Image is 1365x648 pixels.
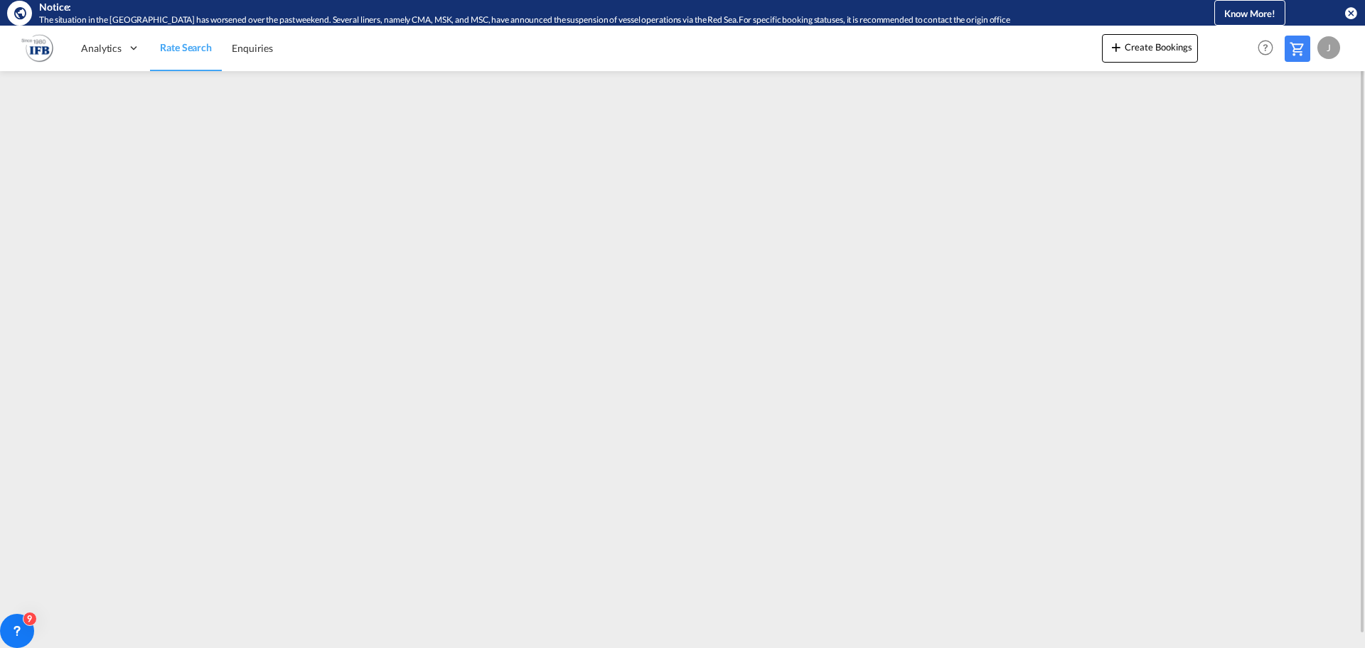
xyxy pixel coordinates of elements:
span: Help [1253,36,1278,60]
div: Analytics [71,25,150,71]
a: Enquiries [222,25,283,71]
button: icon-close-circle [1344,6,1358,20]
img: b628ab10256c11eeb52753acbc15d091.png [21,32,53,64]
md-icon: icon-plus 400-fg [1108,38,1125,55]
a: Rate Search [150,25,222,71]
span: Analytics [81,41,122,55]
div: J [1317,36,1340,59]
span: Know More! [1224,8,1275,19]
span: Enquiries [232,42,273,54]
div: The situation in the Red Sea has worsened over the past weekend. Several liners, namely CMA, MSK,... [39,14,1155,26]
div: Help [1253,36,1285,61]
button: icon-plus 400-fgCreate Bookings [1102,34,1198,63]
md-icon: icon-earth [13,6,27,20]
span: Rate Search [160,41,212,53]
